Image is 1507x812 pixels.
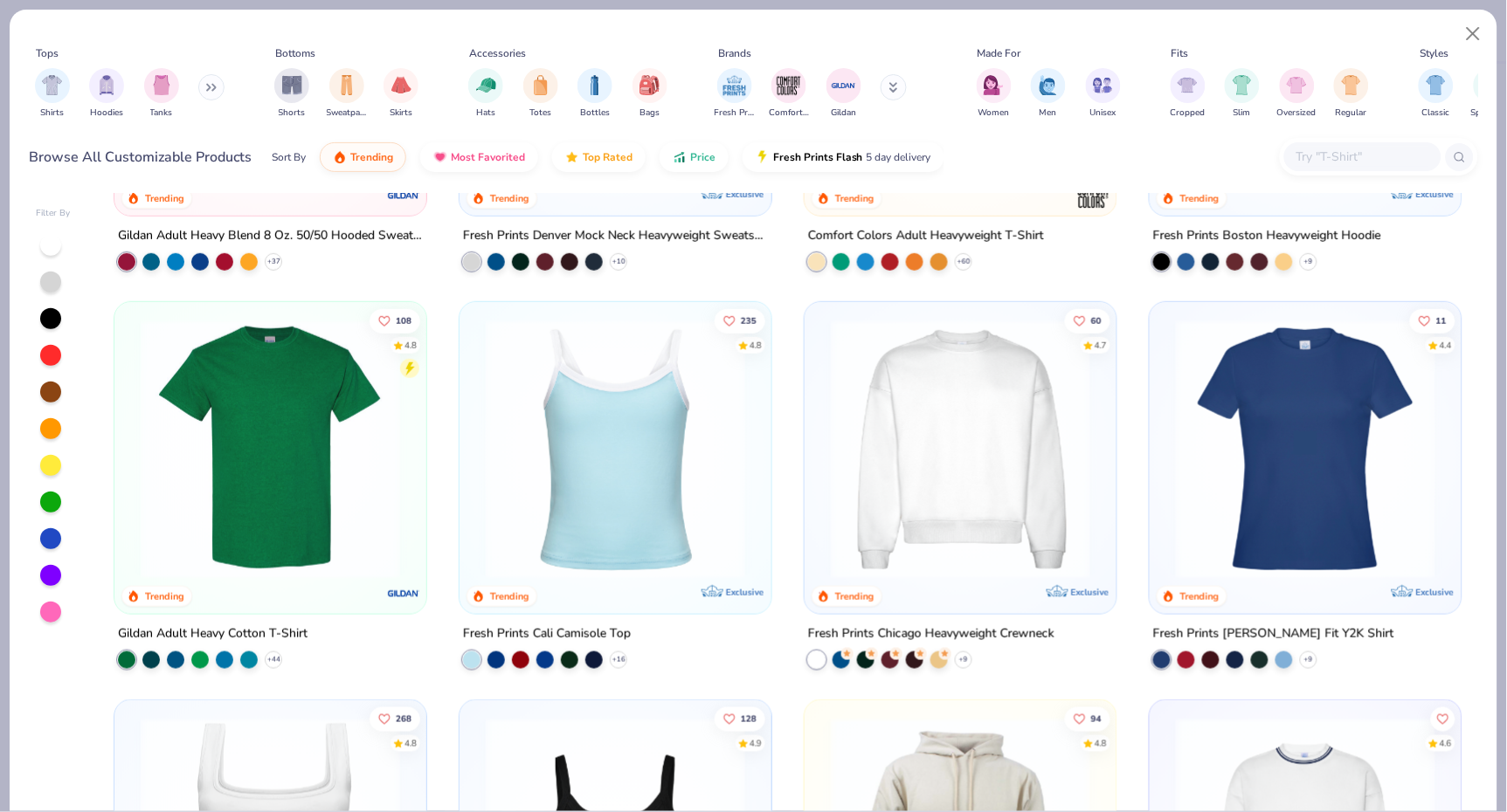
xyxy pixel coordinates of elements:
div: filter for Bottles [577,68,612,120]
div: filter for Slim [1225,68,1260,120]
img: Regular Image [1342,75,1362,95]
div: filter for Sweatpants [327,68,367,120]
input: Try "T-Shirt" [1295,147,1429,167]
span: Exclusive [726,189,764,200]
div: filter for Fresh Prints [715,68,755,120]
button: filter button [577,68,612,120]
span: Comfort Colors [769,107,809,120]
span: Men [1040,107,1057,120]
span: Slim [1234,107,1251,120]
div: filter for Hats [468,68,503,120]
button: Trending [320,142,406,172]
button: filter button [633,68,667,120]
div: filter for Comfort Colors [769,68,809,120]
span: Exclusive [1416,189,1454,200]
button: filter button [144,68,179,120]
span: Oversized [1277,107,1317,120]
div: Brands [718,45,751,61]
span: Totes [529,107,551,120]
span: Shorts [279,107,306,120]
span: 5 day delivery [867,148,931,168]
img: Shirts Image [42,75,62,95]
span: + 60 [957,257,970,267]
button: Like [1430,706,1455,731]
button: filter button [468,68,503,120]
img: Cropped Image [1178,75,1198,95]
span: 94 [1090,714,1101,723]
button: Close [1457,17,1490,51]
div: 4.9 [749,737,761,750]
div: Fresh Prints Denver Mock Neck Heavyweight Sweatshirt [463,225,768,247]
span: Women [978,107,1010,120]
img: Comfort Colors Image [776,72,802,99]
div: Comfort Colors Adult Heavyweight T-Shirt [808,225,1044,247]
div: Styles [1421,45,1449,61]
button: filter button [715,68,755,120]
span: + 44 [266,655,280,665]
span: + 9 [1304,257,1313,267]
button: filter button [89,68,124,120]
div: Fresh Prints Boston Heavyweight Hoodie [1153,225,1381,247]
span: + 9 [959,655,968,665]
div: Bottoms [276,45,316,61]
button: Like [1064,706,1110,731]
span: 235 [740,316,756,325]
div: filter for Classic [1419,68,1454,120]
img: a25d9891-da96-49f3-a35e-76288174bf3a [477,320,754,579]
img: Unisex Image [1093,75,1113,95]
button: filter button [1334,68,1369,120]
span: + 16 [612,655,625,665]
span: Unisex [1090,107,1116,120]
span: Fresh Prints [715,107,755,120]
span: Exclusive [1416,587,1454,598]
div: filter for Gildan [826,68,861,120]
span: Most Favorited [451,150,525,164]
button: filter button [1225,68,1260,120]
button: Like [369,706,419,731]
span: Exclusive [726,587,764,598]
button: filter button [274,68,309,120]
img: 6a9a0a85-ee36-4a89-9588-981a92e8a910 [1167,320,1444,579]
img: 61d0f7fa-d448-414b-acbf-5d07f88334cb [753,320,1030,579]
span: + 9 [1304,655,1313,665]
span: Hats [476,107,495,120]
img: Totes Image [531,75,550,95]
div: Made For [978,45,1021,61]
span: Tanks [150,107,173,120]
img: 9145e166-e82d-49ae-94f7-186c20e691c9 [1098,320,1375,579]
img: Oversized Image [1287,75,1307,95]
button: Most Favorited [420,142,538,172]
div: 4.6 [1439,737,1451,750]
div: 4.8 [1094,737,1106,750]
div: 4.8 [404,339,416,352]
img: Shorts Image [282,75,302,95]
div: Gildan Adult Heavy Blend 8 Oz. 50/50 Hooded Sweatshirt [118,225,423,247]
div: filter for Tanks [144,68,179,120]
div: 4.7 [1094,339,1106,352]
div: filter for Bags [633,68,667,120]
button: Like [714,706,764,731]
span: Bottles [580,107,610,120]
button: filter button [1419,68,1454,120]
span: + 37 [266,257,280,267]
div: Fresh Prints [PERSON_NAME] Fit Y2K Shirt [1153,623,1394,645]
img: most_fav.gif [433,150,447,164]
img: db319196-8705-402d-8b46-62aaa07ed94f [132,320,409,579]
button: filter button [826,68,861,120]
img: Bottles Image [585,75,605,95]
div: Fresh Prints Cali Camisole Top [463,623,631,645]
button: Like [1064,308,1110,333]
div: Accessories [470,45,527,61]
span: 11 [1435,316,1446,325]
img: Bags Image [639,75,659,95]
button: filter button [327,68,367,120]
img: Slim Image [1233,75,1252,95]
img: Men Image [1039,75,1058,95]
div: Gildan Adult Heavy Cotton T-Shirt [118,623,308,645]
img: Tanks Image [152,75,171,95]
span: Shirts [40,107,64,120]
img: c7959168-479a-4259-8c5e-120e54807d6b [408,320,685,579]
span: + 10 [612,257,625,267]
img: Hoodies Image [97,75,116,95]
div: filter for Oversized [1277,68,1317,120]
